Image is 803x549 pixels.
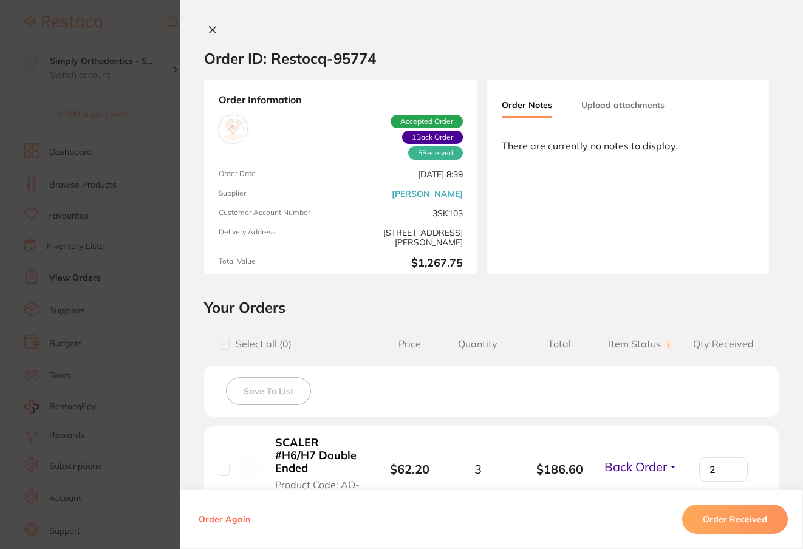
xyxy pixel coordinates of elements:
span: 3 [474,462,482,476]
button: Order Received [682,505,788,534]
button: Back Order [601,459,682,474]
span: Supplier [219,189,336,199]
b: $186.60 [519,462,601,476]
span: Received [408,146,463,160]
a: [PERSON_NAME] [392,189,463,199]
b: SCALER #H6/H7 Double Ended [275,437,360,474]
span: [STREET_ADDRESS][PERSON_NAME] [346,228,463,247]
b: $62.20 [390,462,429,477]
strong: Order Information [219,94,463,105]
h2: Order ID: Restocq- 95774 [204,49,376,67]
span: Total [519,338,601,350]
span: Total Value [219,257,336,270]
div: There are currently no notes to display. [502,140,754,151]
b: $1,267.75 [346,257,463,270]
span: Order Date [219,169,336,179]
span: Price [382,338,437,350]
h2: Your Orders [204,298,779,316]
span: Qty Received [682,338,764,350]
span: Customer Account Number [219,208,336,218]
button: Save To List [226,377,311,405]
img: Henry Schein Halas [222,118,245,141]
span: Quantity [437,338,519,350]
span: Select all ( 0 ) [230,338,292,350]
span: Back Order [604,459,667,474]
input: Qty [699,457,748,482]
span: Delivery Address [219,228,336,247]
button: Order Again [195,514,254,525]
button: Upload attachments [581,94,665,116]
img: SCALER #H6/H7 Double Ended [239,456,262,480]
span: Accepted Order [391,115,463,128]
span: Product Code: AO-1904-H6 [275,479,360,502]
button: Order Notes [502,94,552,118]
span: Item Status [601,338,683,350]
button: SCALER #H6/H7 Double Ended Product Code: AO-1904-H6 [272,436,364,502]
span: 3SK103 [346,208,463,218]
span: [DATE] 8:39 [346,169,463,179]
span: Back orders [402,131,463,144]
